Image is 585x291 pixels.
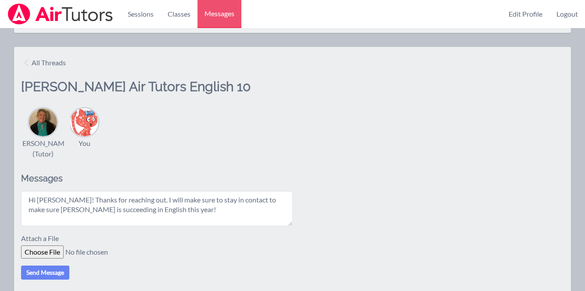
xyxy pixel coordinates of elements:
label: Attach a File [21,233,64,245]
span: All Threads [32,57,66,68]
img: Amy Ayers [29,108,57,136]
h2: Messages [21,173,293,184]
img: Thomas Dietz [70,108,98,136]
h2: [PERSON_NAME] Air Tutors English 10 [21,78,293,106]
span: Messages [205,8,234,19]
button: Send Message [21,266,69,280]
div: [PERSON_NAME] (Tutor) [16,138,71,159]
a: All Threads [21,54,69,71]
div: You [79,138,90,149]
textarea: Hi [PERSON_NAME]! Thanks for reaching out. I will make sure to stay in contact to make sure [PERS... [21,191,293,226]
img: Airtutors Logo [7,4,114,25]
